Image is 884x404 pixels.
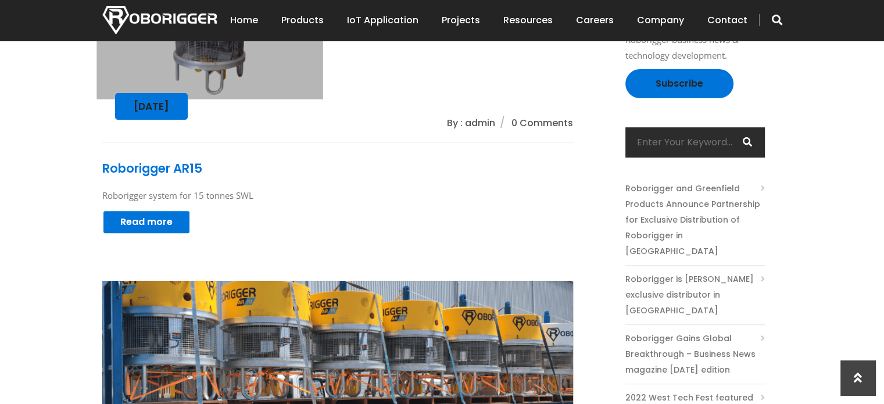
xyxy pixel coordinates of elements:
a: Projects [442,2,480,38]
a: Contact [707,2,747,38]
a: Roborigger is [PERSON_NAME] exclusive distributor in [GEOGRAPHIC_DATA] [625,271,765,319]
a: Company [637,2,684,38]
a: Roborigger AR15 [102,160,202,177]
a: Home [230,2,258,38]
a: Read more [102,210,191,234]
a: Subscribe [625,69,733,98]
a: Roborigger Gains Global Breakthrough – Business News magazine [DATE] edition [625,331,765,378]
a: IoT Application [347,2,418,38]
a: Roborigger and Greenfield Products Announce Partnership for Exclusive Distribution of Roborigger ... [625,181,765,259]
div: [DATE] [115,93,188,120]
li: 0 Comments [511,115,573,131]
a: Products [281,2,324,38]
a: Resources [503,2,553,38]
li: By : admin [447,115,502,131]
input: Enter Your Keyword... [625,127,765,158]
p: Roborigger system for 15 tonnes SWL [102,187,573,204]
a: Careers [576,2,614,38]
img: Nortech [102,6,217,34]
